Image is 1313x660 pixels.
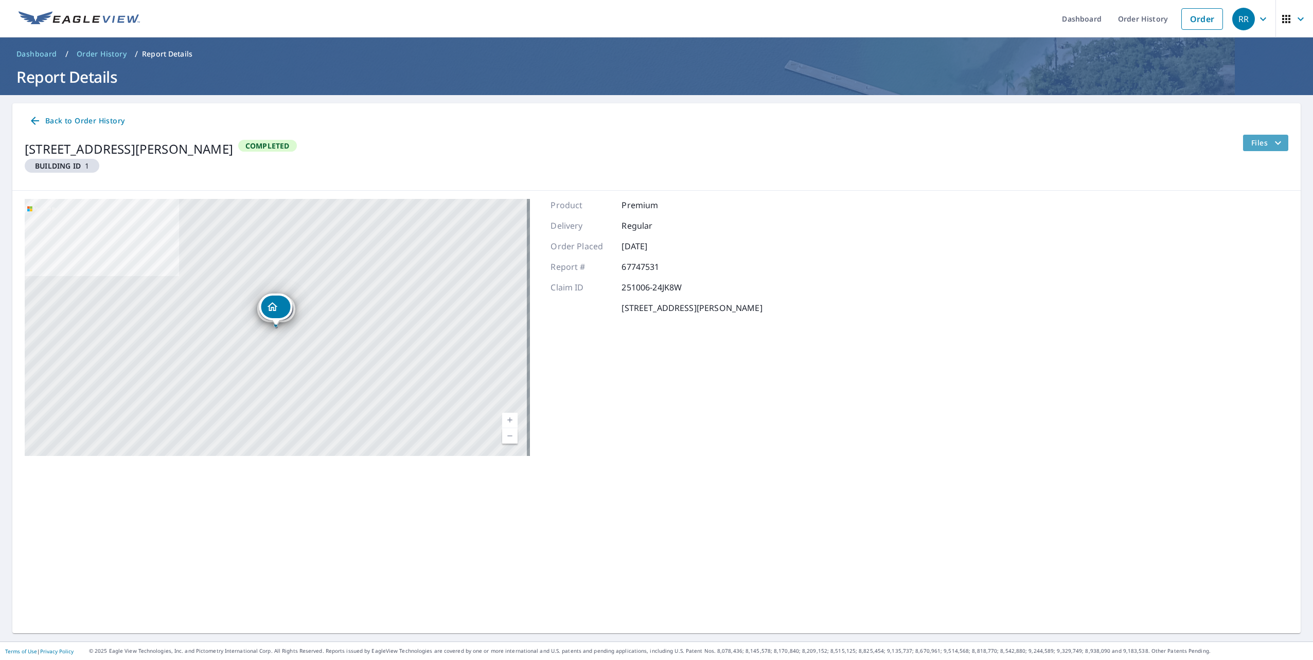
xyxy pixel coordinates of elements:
p: Report Details [142,49,192,59]
div: Dropped pin, building 1, Residential property, 11171 Southwest Winding Lakes Circle Port St. Luci... [257,296,295,327]
a: Back to Order History [25,112,129,131]
p: © 2025 Eagle View Technologies, Inc. and Pictometry International Corp. All Rights Reserved. Repo... [89,647,1308,655]
p: Delivery [551,219,612,232]
li: / [65,48,68,60]
a: Current Level 17, Zoom In [502,413,518,428]
a: Privacy Policy [40,648,74,655]
p: | [5,648,74,654]
a: Terms of Use [5,648,37,655]
a: Current Level 17, Zoom Out [502,428,518,444]
p: [DATE] [622,240,683,252]
p: Report # [551,261,612,273]
span: Files [1251,137,1284,149]
p: Premium [622,199,683,211]
img: EV Logo [19,11,140,27]
span: Back to Order History [29,115,125,127]
span: Order History [77,49,127,59]
p: [STREET_ADDRESS][PERSON_NAME] [622,302,762,314]
p: 67747531 [622,261,683,273]
div: [STREET_ADDRESS][PERSON_NAME] [25,140,233,158]
li: / [135,48,138,60]
p: Regular [622,219,683,232]
nav: breadcrumb [12,46,1301,62]
span: Completed [239,141,296,151]
button: filesDropdownBtn-67747531 [1243,135,1288,151]
span: Dashboard [16,49,57,59]
em: Building ID [35,161,81,171]
h1: Report Details [12,66,1301,87]
div: Dropped pin, building , Residential property, 11171 Southwest Winding Lakes Circle Port St. Lucie... [259,294,293,325]
a: Dashboard [12,46,61,62]
a: Order History [73,46,131,62]
div: RR [1232,8,1255,30]
a: Order [1181,8,1223,30]
p: Product [551,199,612,211]
span: 1 [29,161,95,171]
p: 251006-24JK8W [622,281,683,294]
p: Claim ID [551,281,612,294]
p: Order Placed [551,240,612,252]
